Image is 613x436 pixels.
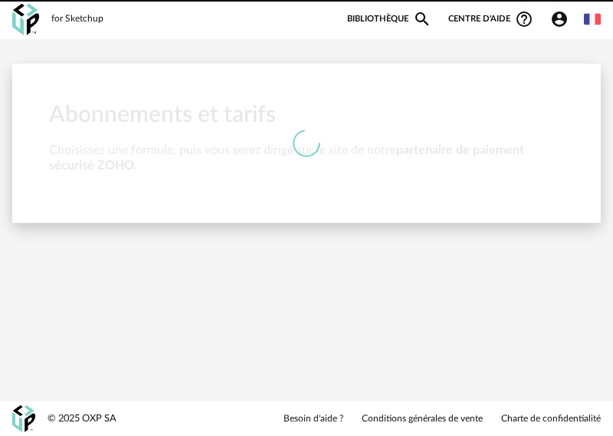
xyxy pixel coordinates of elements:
img: OXP [12,4,39,35]
span: Account Circle icon [550,10,569,28]
div: for Sketchup [51,13,103,25]
span: Centre d'aideHelp Circle Outline icon [448,10,533,28]
span: Help Circle Outline icon [515,10,533,28]
a: Conditions générales de vente [362,413,483,425]
a: Besoin d'aide ? [284,413,343,425]
span: Magnify icon [413,10,431,28]
span: Account Circle icon [550,10,575,28]
a: BibliothèqueMagnify icon [347,10,431,28]
img: OXP [12,405,35,432]
img: fr [584,11,601,28]
div: © 2025 OXP SA [48,412,116,425]
a: Charte de confidentialité [501,413,601,425]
